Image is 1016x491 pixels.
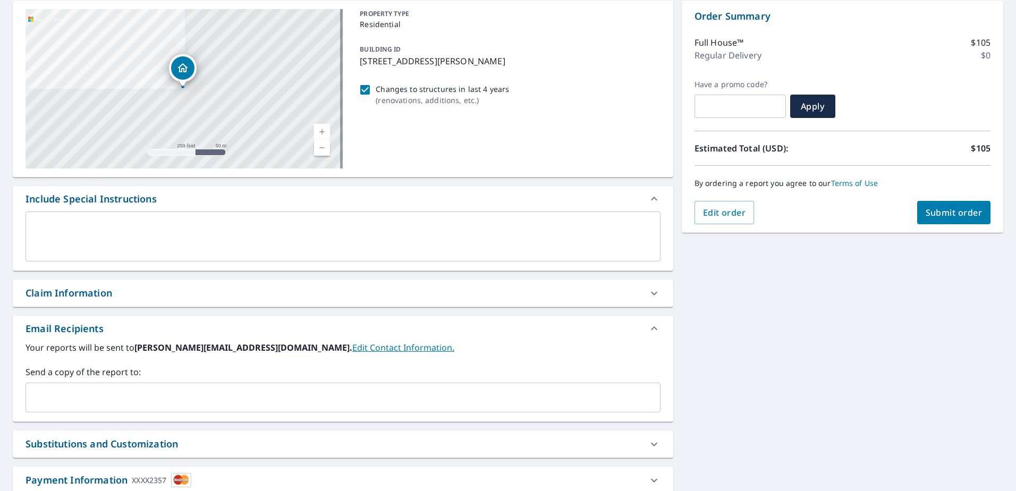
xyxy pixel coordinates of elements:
[26,286,112,300] div: Claim Information
[695,9,990,23] p: Order Summary
[169,54,197,87] div: Dropped pin, building 1, Residential property, 3682 W Long Lake Rd Orleans, MI 48865
[134,342,352,353] b: [PERSON_NAME][EMAIL_ADDRESS][DOMAIN_NAME].
[799,100,827,112] span: Apply
[695,142,843,155] p: Estimated Total (USD):
[360,19,656,30] p: Residential
[352,342,454,353] a: EditContactInfo
[695,49,761,62] p: Regular Delivery
[971,36,990,49] p: $105
[360,45,401,54] p: BUILDING ID
[695,179,990,188] p: By ordering a report you agree to our
[132,473,166,487] div: XXXX2357
[376,83,509,95] p: Changes to structures in last 4 years
[831,178,878,188] a: Terms of Use
[926,207,983,218] span: Submit order
[26,473,191,487] div: Payment Information
[26,366,661,378] label: Send a copy of the report to:
[26,341,661,354] label: Your reports will be sent to
[13,430,673,458] div: Substitutions and Customization
[13,316,673,341] div: Email Recipients
[13,280,673,307] div: Claim Information
[171,473,191,487] img: cardImage
[790,95,835,118] button: Apply
[314,124,330,140] a: Current Level 17, Zoom In
[703,207,746,218] span: Edit order
[26,437,178,451] div: Substitutions and Customization
[917,201,991,224] button: Submit order
[26,321,104,336] div: Email Recipients
[971,142,990,155] p: $105
[360,55,656,67] p: [STREET_ADDRESS][PERSON_NAME]
[695,201,755,224] button: Edit order
[695,80,786,89] label: Have a promo code?
[314,140,330,156] a: Current Level 17, Zoom Out
[13,186,673,211] div: Include Special Instructions
[360,9,656,19] p: PROPERTY TYPE
[26,192,157,206] div: Include Special Instructions
[376,95,509,106] p: ( renovations, additions, etc. )
[981,49,990,62] p: $0
[695,36,744,49] p: Full House™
